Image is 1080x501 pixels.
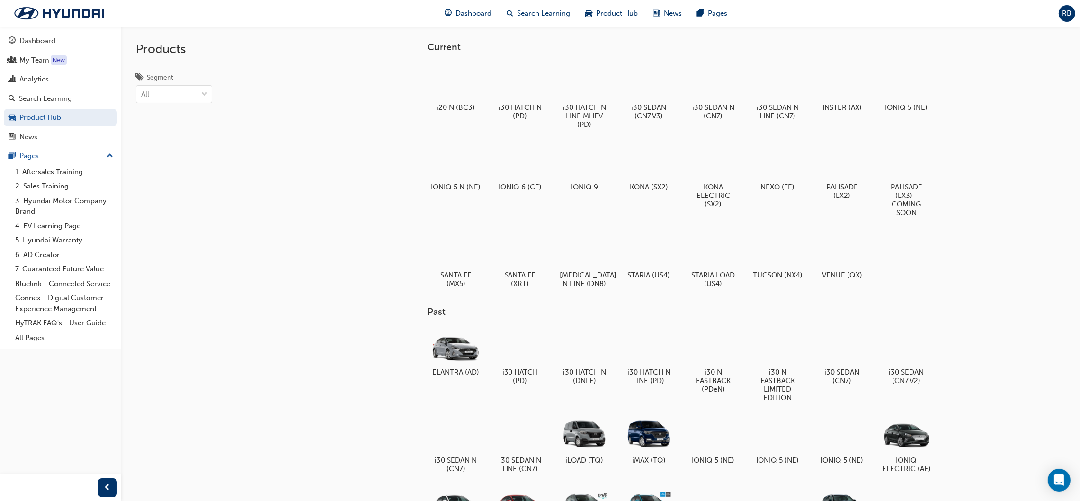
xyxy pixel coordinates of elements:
[147,73,173,82] div: Segment
[11,219,117,233] a: 4. EV Learning Page
[688,183,738,208] h5: KONA ELECTRIC (SX2)
[753,456,803,465] h5: IONIQ 5 (NE)
[685,325,742,397] a: i30 N FASTBACK (PDeN)
[495,183,545,191] h5: IONIQ 6 (CE)
[428,413,484,477] a: i30 SEDAN N (CN7)
[11,331,117,345] a: All Pages
[621,228,678,283] a: STARIA (US4)
[560,456,609,465] h5: iLOAD (TQ)
[646,4,690,23] a: news-iconNews
[11,165,117,179] a: 1. Aftersales Training
[5,3,114,23] img: Trak
[9,152,16,161] span: pages-icon
[4,147,117,165] button: Pages
[431,271,481,288] h5: SANTA FE (MX5)
[878,140,935,220] a: PALISADE (LX3) - COMING SOON
[814,325,871,389] a: i30 SEDAN (CN7)
[882,368,931,385] h5: i30 SEDAN (CN7.V2)
[621,60,678,124] a: i30 SEDAN (CN7.V3)
[4,128,117,146] a: News
[621,325,678,389] a: i30 HATCH N LINE (PD)
[4,52,117,69] a: My Team
[431,456,481,473] h5: i30 SEDAN N (CN7)
[685,60,742,124] a: i30 SEDAN N (CN7)
[697,8,705,19] span: pages-icon
[428,306,965,317] h3: Past
[19,74,49,85] div: Analytics
[11,233,117,248] a: 5. Hyundai Warranty
[750,140,806,195] a: NEXO (FE)
[688,271,738,288] h5: STARIA LOAD (US4)
[428,325,484,380] a: ELANTRA (AD)
[664,8,682,19] span: News
[685,228,742,291] a: STARIA LOAD (US4)
[19,36,55,46] div: Dashboard
[750,228,806,283] a: TUCSON (NX4)
[11,262,117,277] a: 7. Guaranteed Future Value
[431,103,481,112] h5: i20 N (BC3)
[518,8,571,19] span: Search Learning
[560,368,609,385] h5: i30 HATCH N (DNLE)
[1059,5,1075,22] button: RB
[201,89,208,101] span: down-icon
[556,413,613,468] a: iLOAD (TQ)
[11,194,117,219] a: 3. Hyundai Motor Company Brand
[753,368,803,402] h5: i30 N FASTBACK LIMITED EDITION
[750,60,806,124] a: i30 SEDAN N LINE (CN7)
[445,8,452,19] span: guage-icon
[9,56,16,65] span: people-icon
[4,109,117,126] a: Product Hub
[495,103,545,120] h5: i30 HATCH N (PD)
[11,316,117,331] a: HyTRAK FAQ's - User Guide
[9,133,16,142] span: news-icon
[882,183,931,217] h5: PALISADE (LX3) - COMING SOON
[753,103,803,120] h5: i30 SEDAN N LINE (CN7)
[750,413,806,468] a: IONIQ 5 (NE)
[560,103,609,129] h5: i30 HATCH N LINE MHEV (PD)
[814,228,871,283] a: VENUE (QX)
[624,183,674,191] h5: KONA (SX2)
[51,55,67,65] div: Tooltip anchor
[578,4,646,23] a: car-iconProduct Hub
[1062,8,1072,19] span: RB
[624,103,674,120] h5: i30 SEDAN (CN7.V3)
[878,60,935,115] a: IONIQ 5 (NE)
[597,8,638,19] span: Product Hub
[688,368,738,394] h5: i30 N FASTBACK (PDeN)
[492,413,549,477] a: i30 SEDAN N LINE (CN7)
[4,32,117,50] a: Dashboard
[560,183,609,191] h5: IONIQ 9
[685,140,742,212] a: KONA ELECTRIC (SX2)
[428,140,484,195] a: IONIQ 5 N (NE)
[19,55,49,66] div: My Team
[495,368,545,385] h5: i30 HATCH (PD)
[500,4,578,23] a: search-iconSearch Learning
[556,60,613,132] a: i30 HATCH N LINE MHEV (PD)
[428,60,484,115] a: i20 N (BC3)
[814,413,871,468] a: IONIQ 5 (NE)
[431,183,481,191] h5: IONIQ 5 N (NE)
[624,456,674,465] h5: iMAX (TQ)
[560,271,609,288] h5: [MEDICAL_DATA] N LINE (DN8)
[492,140,549,195] a: IONIQ 6 (CE)
[556,228,613,291] a: [MEDICAL_DATA] N LINE (DN8)
[19,93,72,104] div: Search Learning
[4,90,117,107] a: Search Learning
[882,456,931,473] h5: IONIQ ELECTRIC (AE)
[817,368,867,385] h5: i30 SEDAN (CN7)
[817,103,867,112] h5: INSTER (AX)
[492,325,549,389] a: i30 HATCH (PD)
[4,71,117,88] a: Analytics
[688,456,738,465] h5: IONIQ 5 (NE)
[882,103,931,112] h5: IONIQ 5 (NE)
[878,413,935,477] a: IONIQ ELECTRIC (AE)
[9,114,16,122] span: car-icon
[4,30,117,147] button: DashboardMy TeamAnalyticsSearch LearningProduct HubNews
[11,179,117,194] a: 2. Sales Training
[431,368,481,376] h5: ELANTRA (AD)
[688,103,738,120] h5: i30 SEDAN N (CN7)
[104,482,111,494] span: prev-icon
[814,140,871,203] a: PALISADE (LX2)
[753,271,803,279] h5: TUCSON (NX4)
